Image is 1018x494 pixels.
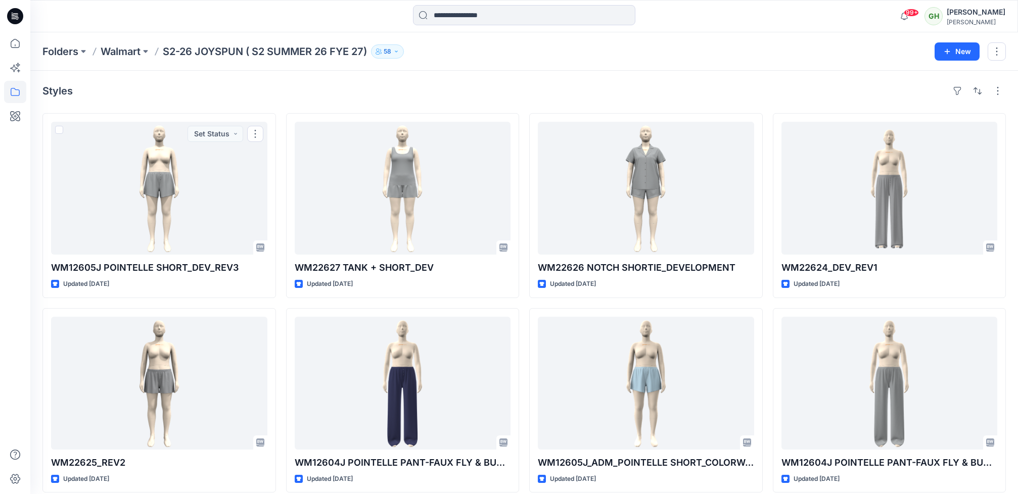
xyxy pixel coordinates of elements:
p: WM22627 TANK + SHORT_DEV [295,261,511,275]
p: WM12604J POINTELLE PANT-FAUX FLY & BUTTONS + PICOT_COLORWAY_REV3 [295,456,511,470]
a: WM22627 TANK + SHORT_DEV [295,122,511,255]
a: WM12604J POINTELLE PANT-FAUX FLY & BUTTONS + PICOT_REV2 [781,317,998,450]
p: WM12604J POINTELLE PANT-FAUX FLY & BUTTONS + PICOT_REV2 [781,456,998,470]
a: WM22625_REV2 [51,317,267,450]
a: WM22626 NOTCH SHORTIE_DEVELOPMENT [538,122,754,255]
span: 99+ [904,9,919,17]
a: WM12604J POINTELLE PANT-FAUX FLY & BUTTONS + PICOT_COLORWAY_REV3 [295,317,511,450]
p: Updated [DATE] [307,279,353,289]
p: WM22626 NOTCH SHORTIE_DEVELOPMENT [538,261,754,275]
p: Updated [DATE] [550,279,596,289]
div: [PERSON_NAME] [947,6,1005,18]
p: Updated [DATE] [794,279,840,289]
p: Updated [DATE] [550,474,596,484]
p: WM12605J_ADM_POINTELLE SHORT_COLORWAY_REV6 [538,456,754,470]
p: WM22625_REV2 [51,456,267,470]
a: WM12605J POINTELLE SHORT_DEV_REV3 [51,122,267,255]
button: 58 [371,44,404,59]
p: Updated [DATE] [794,474,840,484]
p: S2-26 JOYSPUN ( S2 SUMMER 26 FYE 27) [163,44,367,59]
p: 58 [384,46,391,57]
p: Updated [DATE] [307,474,353,484]
div: [PERSON_NAME] [947,18,1005,26]
div: GH [924,7,943,25]
p: WM22624_DEV_REV1 [781,261,998,275]
h4: Styles [42,85,73,97]
a: WM12605J_ADM_POINTELLE SHORT_COLORWAY_REV6 [538,317,754,450]
a: WM22624_DEV_REV1 [781,122,998,255]
p: Updated [DATE] [63,279,109,289]
button: New [935,42,980,61]
p: Updated [DATE] [63,474,109,484]
a: Walmart [101,44,141,59]
a: Folders [42,44,78,59]
p: WM12605J POINTELLE SHORT_DEV_REV3 [51,261,267,275]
